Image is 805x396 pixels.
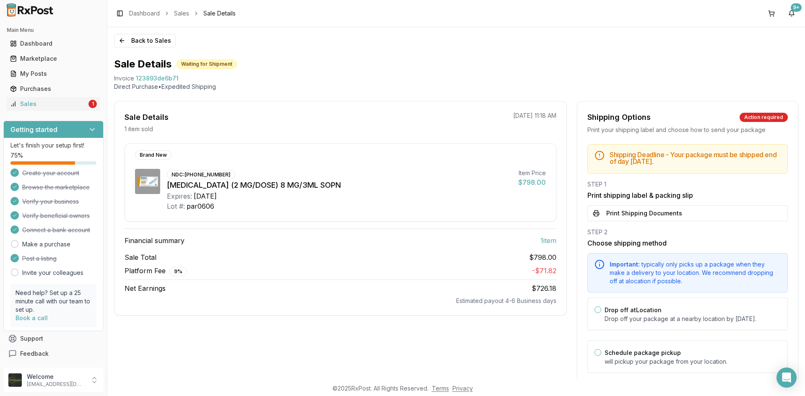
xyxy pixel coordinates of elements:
[518,177,546,187] div: $798.00
[125,125,153,133] p: 1 item sold
[22,197,79,206] span: Verify your business
[22,183,90,192] span: Browse the marketplace
[540,236,556,246] span: 1 item
[3,97,104,111] button: Sales1
[22,254,57,263] span: Post a listing
[7,66,100,81] a: My Posts
[587,190,788,200] h3: Print shipping label & packing slip
[3,331,104,346] button: Support
[610,260,781,285] div: typically only picks up a package when they make a delivery to your location. We recommend droppi...
[785,7,798,20] button: 9+
[20,349,49,358] span: Feedback
[114,83,798,91] p: Direct Purchase • Expedited Shipping
[776,368,797,388] div: Open Intercom Messenger
[605,315,781,323] p: Drop off your package at a nearby location by [DATE] .
[452,385,473,392] a: Privacy
[10,151,23,160] span: 75 %
[513,111,556,120] p: [DATE] 11:18 AM
[10,85,97,93] div: Purchases
[167,201,185,211] div: Lot #:
[10,39,97,48] div: Dashboard
[177,60,237,69] div: Waiting for Shipment
[10,70,97,78] div: My Posts
[22,226,90,234] span: Connect a bank account
[532,284,556,292] span: $726.18
[114,57,171,71] h1: Sale Details
[529,252,556,262] span: $798.00
[129,9,236,18] nav: breadcrumb
[791,3,802,12] div: 9+
[167,191,192,201] div: Expires:
[22,169,79,177] span: Create your account
[10,124,57,135] h3: Getting started
[432,385,449,392] a: Terms
[187,201,214,211] div: par0606
[3,3,57,17] img: RxPost Logo
[3,67,104,80] button: My Posts
[610,151,781,165] h5: Shipping Deadline - Your package must be shipped end of day [DATE] .
[605,357,781,366] p: will pickup your package from your location.
[27,373,85,381] p: Welcome
[114,74,134,83] div: Invoice
[532,267,556,275] span: - $71.82
[605,306,662,313] label: Drop off at Location
[7,36,100,51] a: Dashboard
[10,54,97,63] div: Marketplace
[7,27,100,34] h2: Main Menu
[587,228,788,236] div: STEP 2
[3,346,104,361] button: Feedback
[114,34,176,47] button: Back to Sales
[10,100,87,108] div: Sales
[3,37,104,50] button: Dashboard
[610,261,640,268] span: Important:
[167,179,512,191] div: [MEDICAL_DATA] (2 MG/DOSE) 8 MG/3ML SOPN
[587,205,788,221] button: Print Shipping Documents
[587,111,651,123] div: Shipping Options
[22,212,90,220] span: Verify beneficial owners
[3,52,104,65] button: Marketplace
[125,266,187,276] span: Platform Fee
[129,9,160,18] a: Dashboard
[194,191,217,201] div: [DATE]
[135,169,160,194] img: Ozempic (2 MG/DOSE) 8 MG/3ML SOPN
[605,349,681,356] label: Schedule package pickup
[27,381,85,388] p: [EMAIL_ADDRESS][DOMAIN_NAME]
[10,141,96,150] p: Let's finish your setup first!
[7,51,100,66] a: Marketplace
[16,289,91,314] p: Need help? Set up a 25 minute call with our team to set up.
[135,150,171,160] div: Brand New
[8,373,22,387] img: User avatar
[7,81,100,96] a: Purchases
[125,252,156,262] span: Sale Total
[125,111,169,123] div: Sale Details
[7,96,100,111] a: Sales1
[22,269,83,277] a: Invite your colleagues
[125,297,556,305] div: Estimated payout 4-6 Business days
[169,267,187,276] div: 9 %
[125,283,166,293] span: Net Earnings
[3,82,104,96] button: Purchases
[587,126,788,134] div: Print your shipping label and choose how to send your package
[174,9,189,18] a: Sales
[587,238,788,248] h3: Choose shipping method
[203,9,236,18] span: Sale Details
[587,180,788,189] div: STEP 1
[167,170,235,179] div: NDC: [PHONE_NUMBER]
[22,240,70,248] a: Make a purchase
[518,169,546,177] div: Item Price
[136,74,179,83] span: 123893de6b71
[88,100,97,108] div: 1
[740,113,788,122] div: Action required
[16,314,48,321] a: Book a call
[125,236,184,246] span: Financial summary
